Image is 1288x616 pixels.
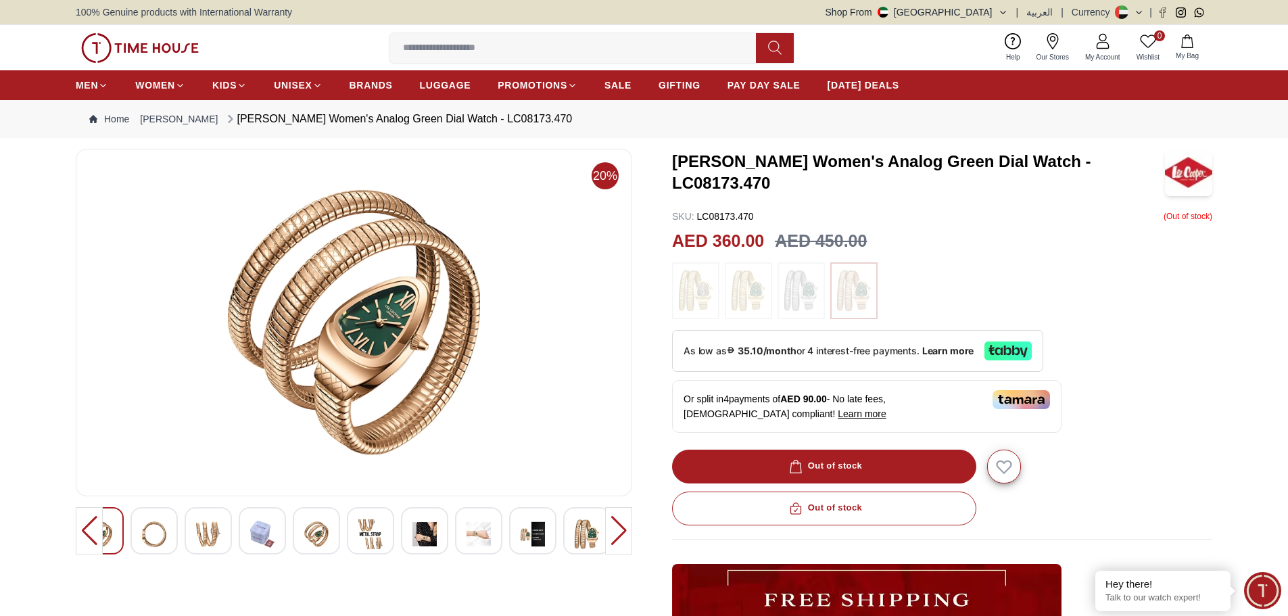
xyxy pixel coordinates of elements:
div: Currency [1072,5,1116,19]
a: GIFTING [659,73,700,97]
a: [DATE] DEALS [828,73,899,97]
p: Talk to our watch expert! [1105,592,1220,604]
img: Lee Cooper Women's Analog Grey Dial Watch - LC08173.160 [412,519,437,550]
span: UNISEX [274,78,312,92]
a: Whatsapp [1194,7,1204,18]
span: 20% [592,162,619,189]
span: SALE [604,78,631,92]
span: | [1061,5,1064,19]
button: Shop From[GEOGRAPHIC_DATA] [826,5,1008,19]
img: Lee Cooper Women's Analog Grey Dial Watch - LC08173.160 [575,519,599,550]
span: PROMOTIONS [498,78,567,92]
a: Our Stores [1028,30,1077,65]
span: MEN [76,78,98,92]
img: Lee Cooper Women's Analog Grey Dial Watch - LC08173.160 [142,519,166,550]
a: Instagram [1176,7,1186,18]
h3: AED 450.00 [775,229,867,254]
span: LUGGAGE [420,78,471,92]
a: PAY DAY SALE [728,73,801,97]
img: ... [81,33,199,63]
span: Learn more [838,408,886,419]
span: 100% Genuine products with International Warranty [76,5,292,19]
img: Lee Cooper Women's Analog Green Dial Watch - LC08173.470 [1165,149,1212,196]
a: Facebook [1158,7,1168,18]
span: Our Stores [1031,52,1074,62]
a: UNISEX [274,73,322,97]
p: ( Out of stock ) [1164,210,1212,223]
img: Lee Cooper Women's Analog Grey Dial Watch - LC08173.160 [250,519,275,550]
span: WOMEN [135,78,175,92]
img: Lee Cooper Women's Analog Grey Dial Watch - LC08173.160 [467,519,491,550]
a: LUGGAGE [420,73,471,97]
a: Home [89,112,129,126]
span: | [1016,5,1019,19]
span: 0 [1154,30,1165,41]
div: Or split in 4 payments of - No late fees, [DEMOGRAPHIC_DATA] compliant! [672,380,1062,433]
a: [PERSON_NAME] [140,112,218,126]
a: PROMOTIONS [498,73,577,97]
a: MEN [76,73,108,97]
p: LC08173.470 [672,210,754,223]
a: WOMEN [135,73,185,97]
button: العربية [1026,5,1053,19]
img: Lee Cooper Women's Analog Grey Dial Watch - LC08173.160 [304,519,329,550]
div: Hey there! [1105,577,1220,591]
span: PAY DAY SALE [728,78,801,92]
img: ... [784,269,818,312]
img: ... [679,269,713,312]
a: SALE [604,73,631,97]
h2: AED 360.00 [672,229,764,254]
a: KIDS [212,73,247,97]
span: BRANDS [350,78,393,92]
img: ... [732,269,765,312]
img: Tamara [993,390,1050,409]
span: [DATE] DEALS [828,78,899,92]
span: | [1149,5,1152,19]
img: Lee Cooper Women's Analog Grey Dial Watch - LC08173.160 [521,519,545,550]
img: Lee Cooper Women's Analog Grey Dial Watch - LC08173.160 [358,519,383,550]
a: Help [998,30,1028,65]
img: United Arab Emirates [878,7,888,18]
a: 0Wishlist [1128,30,1168,65]
span: SKU : [672,211,694,222]
span: My Account [1080,52,1126,62]
div: Chat Widget [1244,572,1281,609]
a: BRANDS [350,73,393,97]
span: GIFTING [659,78,700,92]
span: Wishlist [1131,52,1165,62]
img: ... [837,269,871,312]
span: My Bag [1170,51,1204,61]
nav: Breadcrumb [76,100,1212,138]
span: KIDS [212,78,237,92]
span: AED 90.00 [780,394,826,404]
h3: [PERSON_NAME] Women's Analog Green Dial Watch - LC08173.470 [672,151,1165,194]
img: Lee Cooper Women's Analog Grey Dial Watch - LC08173.160 [196,519,220,550]
button: My Bag [1168,32,1207,64]
span: Help [1001,52,1026,62]
div: [PERSON_NAME] Women's Analog Green Dial Watch - LC08173.470 [224,111,573,127]
img: Lee Cooper Women's Analog Grey Dial Watch - LC08173.160 [87,160,621,485]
